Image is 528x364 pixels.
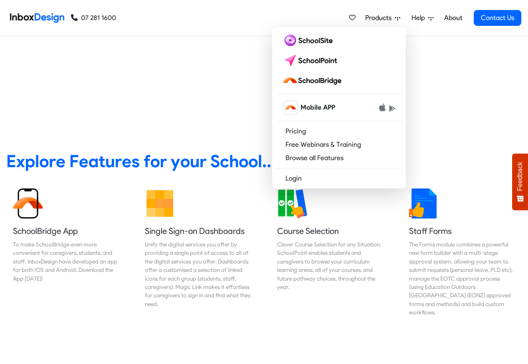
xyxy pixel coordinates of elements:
[13,188,43,218] img: 2022_01_13_icon_sb_app.svg
[512,153,528,210] button: Feedback - Show survey
[365,13,395,23] span: Products
[13,225,119,237] h5: SchoolBridge App
[275,138,402,151] a: Free Webinars & Training
[13,240,119,283] div: To make SchoolBridge even more convenient for caregivers, students, and staff, InboxDesign have d...
[145,225,251,237] h5: Single Sign-on Dashboards
[275,125,402,138] a: Pricing
[402,182,522,324] a: Staff Forms The Forms module combines a powerful new form builder with a multi-stage approval sys...
[409,225,515,237] h5: Staff Forms
[275,151,402,165] a: Browse all Features
[282,34,336,47] img: schoolsite logo
[145,240,251,308] div: Unify the digital services you offer by providing a single point of access to all of the digital ...
[516,162,524,191] span: Feedback
[6,151,522,172] heading: Explore Features for your School...
[409,240,515,317] div: The Forms module combines a powerful new form builder with a multi-stage approval system, allowin...
[277,225,383,237] h5: Course Selection
[412,13,428,23] span: Help
[6,182,126,324] a: SchoolBridge App To make SchoolBridge even more convenient for caregivers, students, and staff, I...
[442,10,465,26] a: About
[275,172,402,185] a: Login
[270,182,390,324] a: Course Selection Clever Course Selection for any Situation. SchoolPoint enables students and care...
[408,10,437,26] a: Help
[362,10,404,26] a: Products
[272,27,406,188] div: Products
[284,101,297,114] img: schoolbridge icon
[277,188,307,218] img: 2022_01_13_icon_course_selection.svg
[282,54,341,67] img: schoolpoint logo
[145,188,175,218] img: 2022_01_13_icon_grid.svg
[275,98,402,118] a: schoolbridge icon Mobile APP
[409,188,439,218] img: 2022_01_13_icon_thumbsup.svg
[301,103,335,113] span: Mobile APP
[138,182,258,324] a: Single Sign-on Dashboards Unify the digital services you offer by providing a single point of acc...
[71,13,116,23] a: 07 281 1600
[474,10,521,26] a: Contact Us
[277,240,383,291] div: Clever Course Selection for any Situation. SchoolPoint enables students and caregivers to browse ...
[282,74,345,87] img: schoolbridge logo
